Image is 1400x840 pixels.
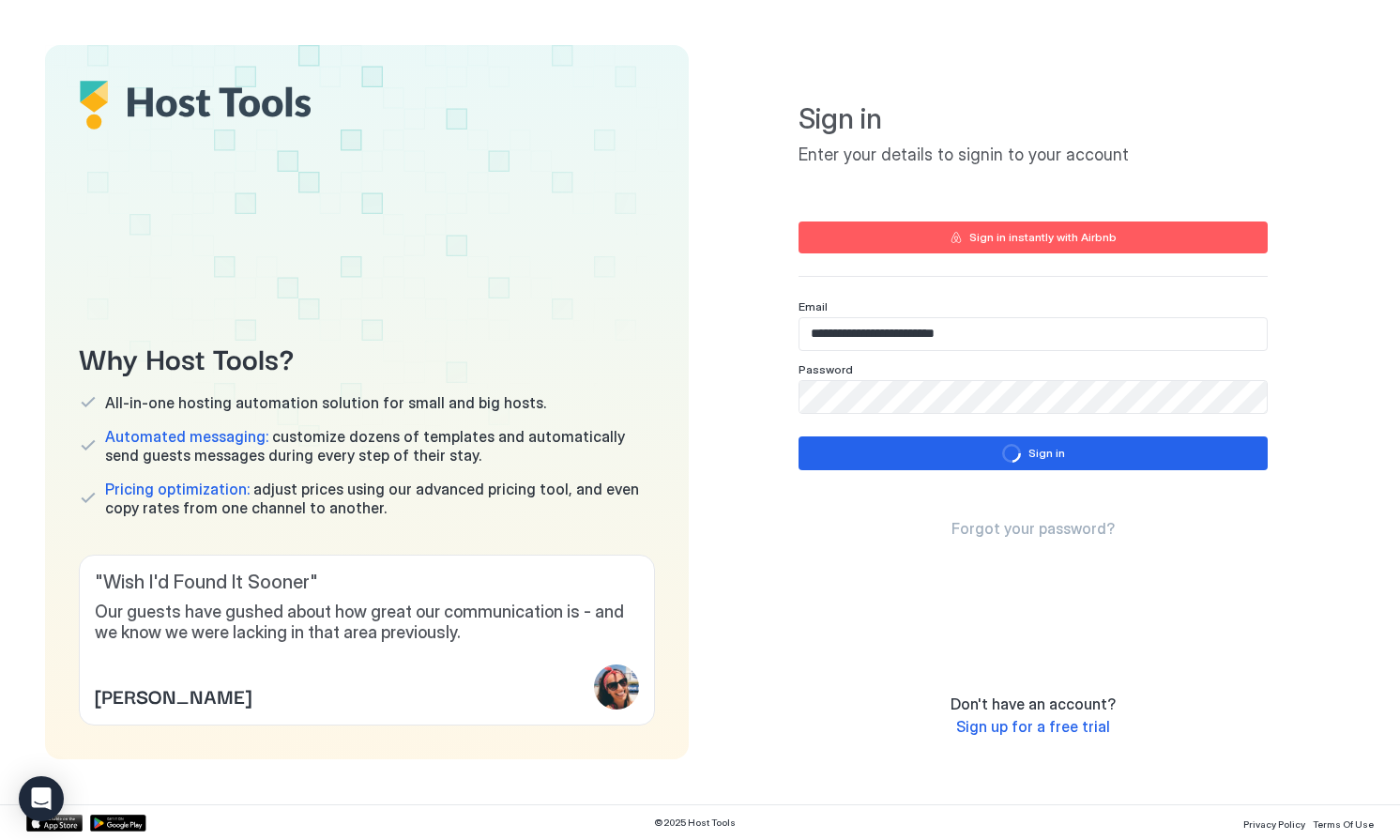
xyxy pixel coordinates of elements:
[799,381,1267,413] input: Input Field
[1002,444,1021,463] div: loading
[1313,818,1374,830] span: Terms Of Use
[105,393,546,412] span: All-in-one hosting automation solution for small and big hosts.
[1243,818,1305,830] span: Privacy Policy
[956,717,1110,736] span: Sign up for a free trial
[95,602,639,644] span: Our guests have gushed about how great our communication is - and we know we were lacking in that...
[951,695,1116,713] span: Don't have an account?
[105,480,250,498] span: Pricing optimization:
[969,229,1117,246] div: Sign in instantly with Airbnb
[799,318,1267,350] input: Input Field
[799,221,1268,253] button: Sign in instantly with Airbnb
[951,519,1115,539] a: Forgot your password?
[594,664,639,710] div: profile
[951,519,1115,538] span: Forgot your password?
[799,145,1268,166] span: Enter your details to signin to your account
[799,101,1268,137] span: Sign in
[95,681,251,710] span: [PERSON_NAME]
[1028,445,1065,462] div: Sign in
[956,717,1110,737] a: Sign up for a free trial
[95,571,639,594] span: " Wish I'd Found It Sooner "
[105,427,655,465] span: customize dozens of templates and automatically send guests messages during every step of their s...
[90,815,146,832] a: Google Play Store
[799,436,1268,470] button: loadingSign in
[79,336,655,378] span: Why Host Tools?
[1243,813,1305,832] a: Privacy Policy
[26,815,83,832] a: App Store
[799,299,828,313] span: Email
[654,817,736,829] span: © 2025 Host Tools
[799,362,853,376] span: Password
[19,776,64,821] div: Open Intercom Messenger
[105,427,268,446] span: Automated messaging:
[105,480,655,517] span: adjust prices using our advanced pricing tool, and even copy rates from one channel to another.
[1313,813,1374,832] a: Terms Of Use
